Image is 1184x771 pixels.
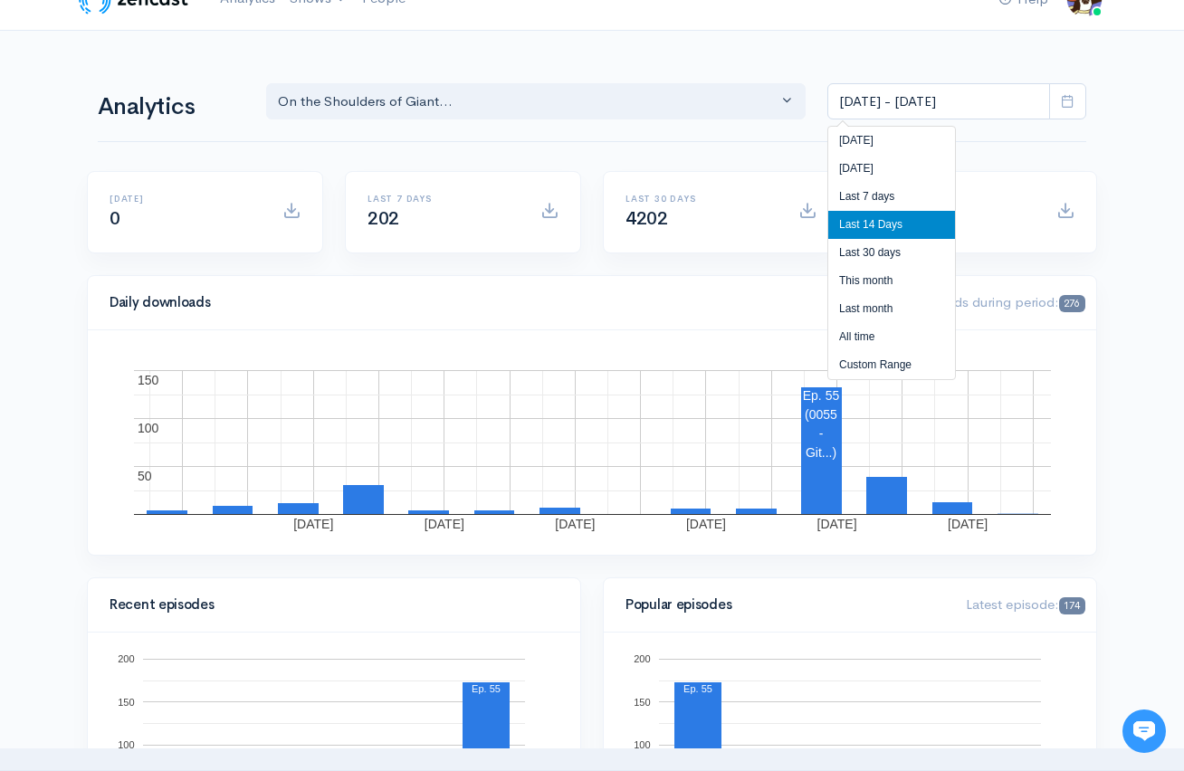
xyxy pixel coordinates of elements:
[53,340,323,376] input: Search articles
[634,653,650,664] text: 200
[278,91,778,112] div: On the Shoulders of Giant...
[828,351,955,379] li: Custom Range
[27,120,335,207] h2: Just let us know if you need anything and we'll be happy to help! 🙂
[110,295,876,310] h4: Daily downloads
[806,445,836,460] text: Git...)
[828,211,955,239] li: Last 14 Days
[27,88,335,117] h1: Hi 👋
[266,83,806,120] button: On the Shoulders of Giant...
[828,155,955,183] li: [DATE]
[948,517,988,531] text: [DATE]
[817,517,857,531] text: [DATE]
[828,183,955,211] li: Last 7 days
[634,696,650,707] text: 150
[1059,597,1085,614] span: 174
[110,352,1074,533] svg: A chart.
[883,194,1035,204] h6: All time
[110,597,548,613] h4: Recent episodes
[634,739,650,750] text: 100
[293,517,333,531] text: [DATE]
[625,597,944,613] h4: Popular episodes
[28,240,334,276] button: New conversation
[828,323,955,351] li: All time
[425,517,464,531] text: [DATE]
[1122,709,1166,753] iframe: gist-messenger-bubble-iframe
[368,207,399,230] span: 202
[898,293,1085,310] span: Downloads during period:
[368,194,519,204] h6: Last 7 days
[117,251,217,265] span: New conversation
[828,267,955,295] li: This month
[138,421,159,435] text: 100
[472,683,501,694] text: Ep. 55
[138,373,159,387] text: 150
[138,469,152,483] text: 50
[966,595,1085,613] span: Latest episode:
[827,83,1050,120] input: analytics date range selector
[625,194,777,204] h6: Last 30 days
[98,94,244,120] h1: Analytics
[1059,295,1085,312] span: 276
[110,194,261,204] h6: [DATE]
[118,696,134,707] text: 150
[118,739,134,750] text: 100
[828,239,955,267] li: Last 30 days
[803,388,840,403] text: Ep. 55
[118,653,134,664] text: 200
[110,207,120,230] span: 0
[686,517,726,531] text: [DATE]
[555,517,595,531] text: [DATE]
[683,683,712,694] text: Ep. 55
[625,207,667,230] span: 4202
[828,127,955,155] li: [DATE]
[828,295,955,323] li: Last month
[24,310,338,332] p: Find an answer quickly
